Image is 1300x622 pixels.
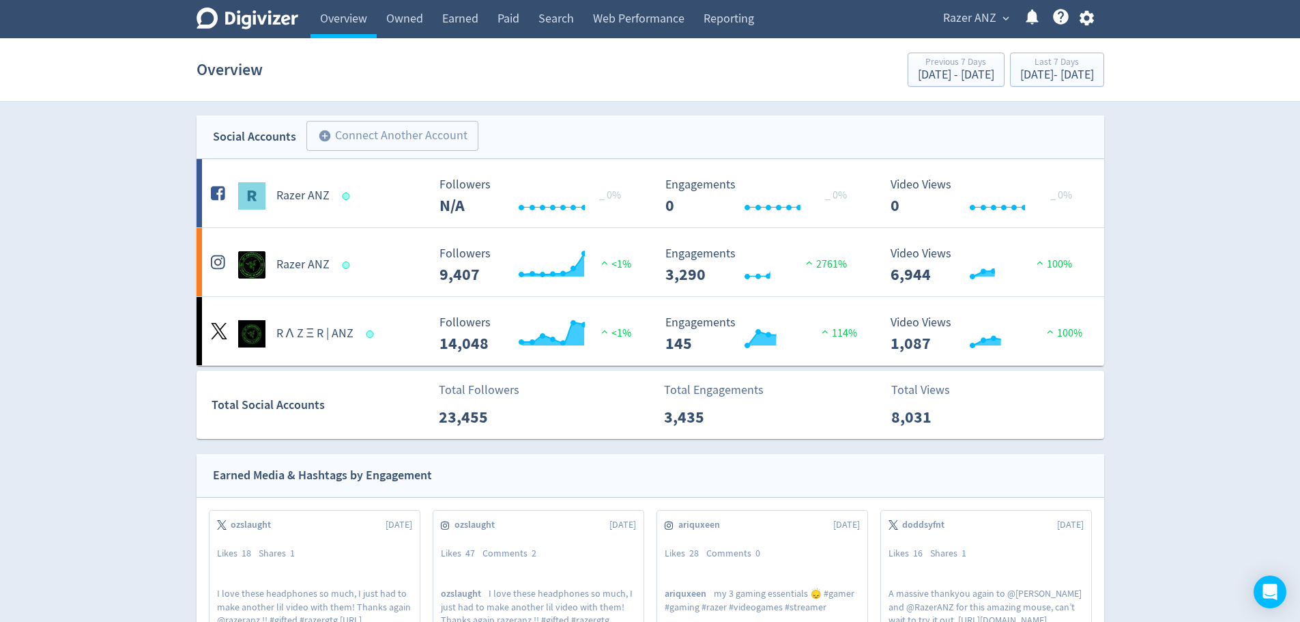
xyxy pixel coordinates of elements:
span: 28 [689,547,699,559]
svg: Engagements 0 [659,178,863,214]
div: Shares [930,547,974,561]
button: Razer ANZ [938,8,1013,29]
p: Total Followers [439,381,519,399]
span: 100% [1043,326,1082,340]
div: Previous 7 Days [918,57,994,69]
div: Likes [889,547,930,561]
div: [DATE] - [DATE] [918,69,994,81]
span: add_circle [318,129,332,143]
img: positive-performance.svg [803,257,816,268]
div: Shares [259,547,302,561]
button: Last 7 Days[DATE]- [DATE] [1010,53,1104,87]
span: Data last synced: 16 Aug 2025, 2:02pm (AEST) [366,330,378,338]
h5: R Λ Z Ξ R | ANZ [276,326,354,342]
a: Connect Another Account [296,123,478,151]
span: 1 [962,547,966,559]
span: _ 0% [1050,188,1072,202]
span: ozslaught [441,587,489,600]
h5: Razer ANZ [276,188,330,204]
span: ariquxeen [665,587,714,600]
span: Data last synced: 16 Aug 2025, 8:02pm (AEST) [342,261,353,269]
svg: Engagements 145 [659,316,863,352]
p: 8,031 [891,405,970,429]
svg: Engagements 3,290 [659,247,863,283]
div: [DATE] - [DATE] [1020,69,1094,81]
div: Comments [482,547,544,561]
img: positive-performance.svg [1033,257,1047,268]
span: 2761% [803,257,847,271]
span: [DATE] [833,518,860,532]
p: Total Engagements [664,381,764,399]
span: doddsyfnt [902,518,952,532]
svg: Video Views 1,087 [884,316,1088,352]
span: 18 [242,547,251,559]
span: ariquxeen [678,518,727,532]
span: 16 [913,547,923,559]
img: Razer ANZ undefined [238,182,265,210]
span: Data last synced: 16 Aug 2025, 7:02pm (AEST) [342,193,353,200]
div: Likes [441,547,482,561]
img: positive-performance.svg [598,326,611,337]
p: 23,455 [439,405,517,429]
svg: Followers --- [433,178,637,214]
svg: Video Views 6,944 [884,247,1088,283]
span: ozslaught [231,518,278,532]
span: 2 [532,547,536,559]
svg: Followers --- [433,316,637,352]
span: expand_more [1000,12,1012,25]
div: Earned Media & Hashtags by Engagement [213,466,432,485]
p: Total Views [891,381,970,399]
img: Razer ANZ undefined [238,251,265,279]
img: positive-performance.svg [818,326,832,337]
svg: Video Views 0 [884,178,1088,214]
img: positive-performance.svg [598,257,611,268]
svg: Followers --- [433,247,637,283]
div: Open Intercom Messenger [1254,576,1286,608]
div: Likes [217,547,259,561]
button: Connect Another Account [306,121,478,151]
span: 100% [1033,257,1072,271]
span: Razer ANZ [943,8,996,29]
span: ozslaught [454,518,502,532]
button: Previous 7 Days[DATE] - [DATE] [908,53,1005,87]
div: Social Accounts [213,127,296,147]
span: 47 [465,547,475,559]
div: Last 7 Days [1020,57,1094,69]
div: Total Social Accounts [212,395,429,415]
h5: Razer ANZ [276,257,330,273]
span: [DATE] [609,518,636,532]
span: _ 0% [825,188,847,202]
div: Comments [706,547,768,561]
img: R Λ Z Ξ R | ANZ undefined [238,320,265,348]
a: R Λ Z Ξ R | ANZ undefinedR Λ Z Ξ R | ANZ Followers --- Followers 14,048 <1% Engagements 145 Engag... [197,297,1104,365]
span: [DATE] [1057,518,1084,532]
span: 114% [818,326,857,340]
span: _ 0% [599,188,621,202]
a: Razer ANZ undefinedRazer ANZ Followers --- Followers 9,407 <1% Engagements 3,290 Engagements 3,29... [197,228,1104,296]
span: 1 [290,547,295,559]
span: 0 [755,547,760,559]
span: <1% [598,326,631,340]
div: Likes [665,547,706,561]
h1: Overview [197,48,263,91]
a: Razer ANZ undefinedRazer ANZ Followers --- _ 0% Followers N/A Engagements 0 Engagements 0 _ 0% Vi... [197,159,1104,227]
span: [DATE] [386,518,412,532]
span: <1% [598,257,631,271]
img: positive-performance.svg [1043,326,1057,337]
p: 3,435 [664,405,742,429]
